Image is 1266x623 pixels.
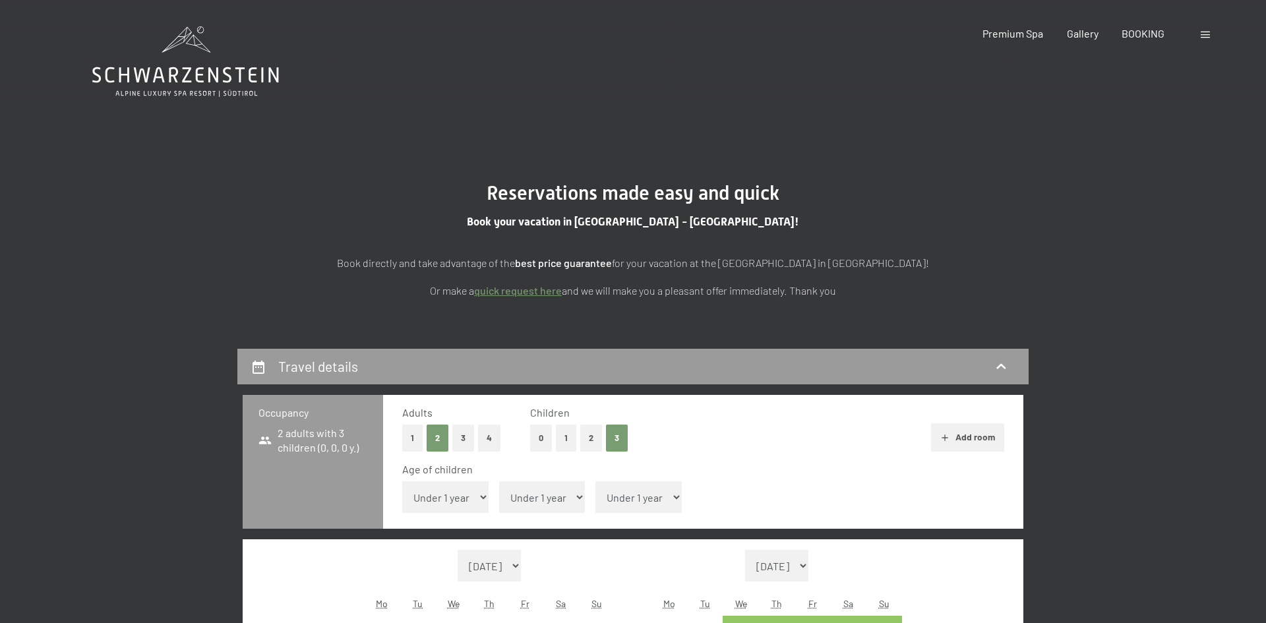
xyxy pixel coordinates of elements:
button: 0 [530,425,552,452]
abbr: Thursday [484,598,495,609]
span: Book your vacation in [GEOGRAPHIC_DATA] - [GEOGRAPHIC_DATA]! [467,215,799,228]
span: Adults [402,406,433,419]
button: 1 [556,425,576,452]
strong: best price guarantee [515,256,612,269]
abbr: Wednesday [448,598,460,609]
abbr: Friday [521,598,529,609]
abbr: Tuesday [700,598,710,609]
button: Add room [931,423,1004,452]
button: 3 [452,425,474,452]
a: Premium Spa [982,27,1043,40]
abbr: Sunday [879,598,889,609]
a: BOOKING [1122,27,1164,40]
div: Age of children [402,462,994,477]
abbr: Sunday [591,598,602,609]
abbr: Tuesday [413,598,423,609]
h3: Occupancy [258,405,367,420]
a: Gallery [1067,27,1099,40]
abbr: Saturday [843,598,853,609]
span: Children [530,406,570,419]
span: Reservations made easy and quick [487,181,779,204]
abbr: Monday [663,598,675,609]
button: 1 [402,425,423,452]
button: 3 [606,425,628,452]
abbr: Monday [376,598,388,609]
abbr: Friday [808,598,817,609]
abbr: Saturday [556,598,566,609]
abbr: Thursday [771,598,782,609]
button: 2 [580,425,602,452]
span: 2 adults with 3 children (0, 0, 0 y.) [258,426,367,456]
p: Book directly and take advantage of the for your vacation at the [GEOGRAPHIC_DATA] in [GEOGRAPHIC... [303,254,963,272]
p: Or make a and we will make you a pleasant offer immediately. Thank you [303,282,963,299]
button: 2 [427,425,448,452]
button: 4 [478,425,500,452]
a: quick request here [474,284,562,297]
h2: Travel details [278,358,358,374]
abbr: Wednesday [735,598,747,609]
